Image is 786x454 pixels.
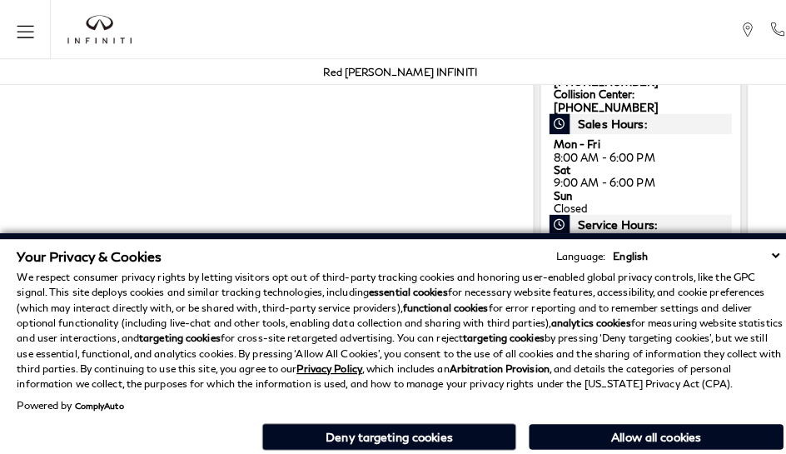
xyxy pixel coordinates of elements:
[395,296,480,308] strong: functional cookies
[544,198,714,211] span: Closed
[318,64,469,77] a: Red [PERSON_NAME] INFINITI
[67,15,129,43] img: INFINITI
[137,326,216,338] strong: targeting cookies
[541,311,619,323] strong: analytics cookies
[257,416,507,442] button: Deny targeting cookies
[546,247,594,257] div: Language:
[544,136,714,148] span: Mon - Fri
[455,326,535,338] strong: targeting cookies
[544,87,714,99] span: Collision Center:
[73,393,122,403] a: ComplyAuto
[441,356,540,368] strong: Arbitration Provision
[67,15,129,43] a: infiniti
[17,265,769,385] p: We respect consumer privacy rights by letting visitors opt out of third-party tracking cookies an...
[17,243,159,259] span: Your Privacy & Cookies
[520,417,769,442] button: Allow all cookies
[598,243,769,259] select: Language Select
[544,148,714,161] span: 8:00 AM - 6:00 PM
[362,281,440,293] strong: essential cookies
[544,161,714,173] span: Sat
[544,186,714,198] span: Sun
[17,393,122,403] div: Powered by
[540,211,719,231] span: Service Hours:
[544,173,714,186] span: 9:00 AM - 6:00 PM
[540,112,719,132] span: Sales Hours:
[544,99,647,112] a: [PHONE_NUMBER]
[291,356,356,368] a: Privacy Policy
